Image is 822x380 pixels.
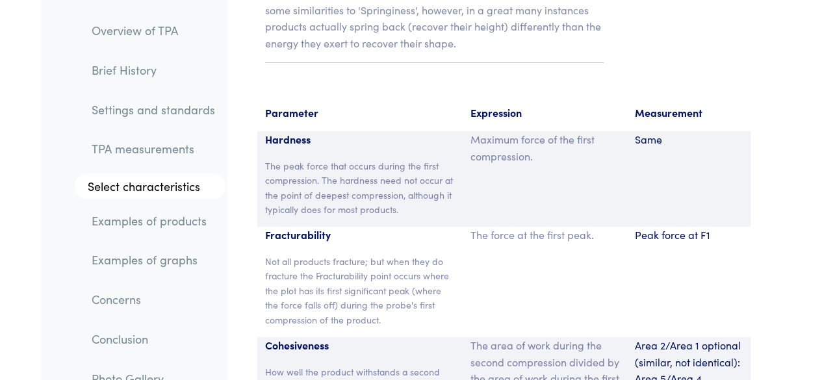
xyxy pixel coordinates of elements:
[81,55,225,85] a: Brief History
[265,254,455,327] p: Not all products fracture; but when they do fracture the Fracturability point occurs where the pl...
[81,134,225,164] a: TPA measurements
[265,337,455,354] p: Cohesiveness
[81,324,225,354] a: Conclusion
[81,285,225,314] a: Concerns
[635,131,743,148] p: Same
[470,105,619,121] p: Expression
[75,173,225,199] a: Select characteristics
[635,105,743,121] p: Measurement
[470,131,619,164] p: Maximum force of the first compression.
[265,131,455,148] p: Hardness
[81,245,225,275] a: Examples of graphs
[81,94,225,124] a: Settings and standards
[81,206,225,236] a: Examples of products
[265,105,455,121] p: Parameter
[470,227,619,244] p: The force at the first peak.
[265,227,455,244] p: Fracturability
[265,158,455,217] p: The peak force that occurs during the first compression. The hardness need not occur at the point...
[635,227,743,244] p: Peak force at F1
[81,16,225,45] a: Overview of TPA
